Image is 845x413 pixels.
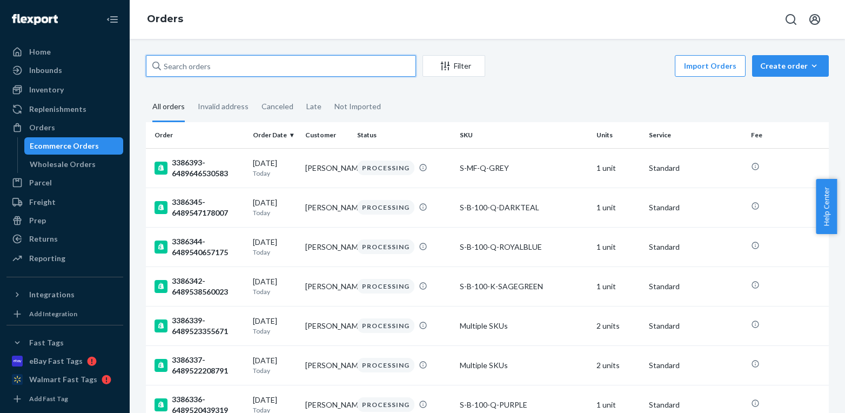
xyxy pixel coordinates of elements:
div: PROCESSING [357,239,414,254]
a: Wholesale Orders [24,156,124,173]
div: Not Imported [334,92,381,121]
a: Returns [6,230,123,248]
button: Open Search Box [780,9,802,30]
div: 3386339-6489523355671 [155,315,244,337]
div: Prep [29,215,46,226]
p: Today [253,327,297,336]
th: Fee [747,122,829,148]
button: Close Navigation [102,9,123,30]
div: Reporting [29,253,65,264]
div: eBay Fast Tags [29,356,83,367]
div: Add Fast Tag [29,394,68,403]
td: 2 units [592,345,645,385]
div: PROCESSING [357,279,414,294]
div: Fast Tags [29,337,64,348]
div: All orders [152,92,185,122]
td: Multiple SKUs [455,345,592,385]
div: [DATE] [253,158,297,178]
th: Status [353,122,455,148]
button: Help Center [816,179,837,234]
div: 3386337-6489522208791 [155,355,244,376]
div: S-B-100-K-SAGEGREEN [460,281,588,292]
div: [DATE] [253,197,297,217]
p: Today [253,287,297,296]
p: Standard [649,360,743,371]
p: Standard [649,202,743,213]
div: Walmart Fast Tags [29,374,97,385]
div: 3386393-6489646530583 [155,157,244,179]
div: S-B-100-Q-ROYALBLUE [460,242,588,252]
a: Inventory [6,81,123,98]
div: [DATE] [253,276,297,296]
div: Integrations [29,289,75,300]
ol: breadcrumbs [138,4,192,35]
div: 3386342-6489538560023 [155,276,244,297]
div: Inventory [29,84,64,95]
div: [DATE] [253,355,297,375]
div: Add Integration [29,309,77,318]
div: Invalid address [198,92,249,121]
div: Customer [305,130,349,139]
div: Create order [760,61,821,71]
div: [DATE] [253,316,297,336]
div: Filter [423,61,485,71]
td: [PERSON_NAME] [301,267,353,306]
td: [PERSON_NAME] [301,148,353,188]
a: eBay Fast Tags [6,352,123,370]
button: Import Orders [675,55,746,77]
a: Add Integration [6,308,123,321]
div: Parcel [29,177,52,188]
p: Standard [649,399,743,410]
a: Replenishments [6,101,123,118]
th: Units [592,122,645,148]
div: Canceled [261,92,293,121]
div: Replenishments [29,104,86,115]
a: Inbounds [6,62,123,79]
a: Parcel [6,174,123,191]
div: [DATE] [253,237,297,257]
div: Late [306,92,321,121]
button: Open account menu [804,9,826,30]
td: [PERSON_NAME] [301,345,353,385]
td: 2 units [592,306,645,345]
a: Orders [6,119,123,136]
div: Wholesale Orders [30,159,96,170]
a: Walmart Fast Tags [6,371,123,388]
input: Search orders [146,55,416,77]
td: 1 unit [592,227,645,267]
td: 1 unit [592,148,645,188]
p: Standard [649,163,743,174]
td: 1 unit [592,188,645,227]
div: S-B-100-Q-DARKTEAL [460,202,588,213]
div: Freight [29,197,56,208]
div: PROCESSING [357,200,414,215]
button: Integrations [6,286,123,303]
p: Standard [649,321,743,331]
th: Order [146,122,249,148]
a: Home [6,43,123,61]
td: Multiple SKUs [455,306,592,345]
td: [PERSON_NAME] [301,227,353,267]
th: Service [645,122,747,148]
button: Fast Tags [6,334,123,351]
img: Flexport logo [12,14,58,25]
th: SKU [455,122,592,148]
div: PROCESSING [357,358,414,372]
div: 3386344-6489540657175 [155,236,244,258]
a: Add Fast Tag [6,392,123,405]
p: Today [253,208,297,217]
div: Ecommerce Orders [30,141,99,151]
p: Today [253,169,297,178]
td: [PERSON_NAME] [301,188,353,227]
div: 3386345-6489547178007 [155,197,244,218]
a: Reporting [6,250,123,267]
p: Today [253,366,297,375]
div: PROCESSING [357,161,414,175]
div: S-B-100-Q-PURPLE [460,399,588,410]
div: S-MF-Q-GREY [460,163,588,174]
td: [PERSON_NAME] [301,306,353,345]
div: PROCESSING [357,318,414,333]
p: Standard [649,242,743,252]
a: Freight [6,194,123,211]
